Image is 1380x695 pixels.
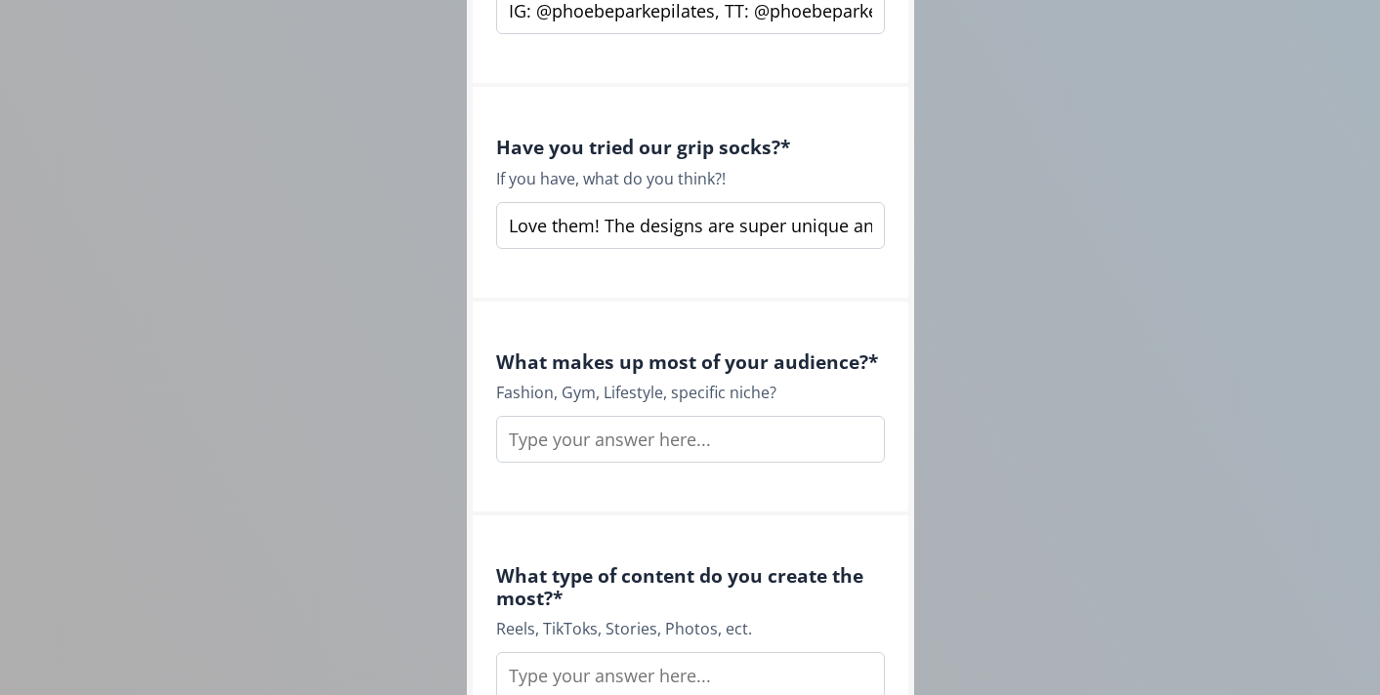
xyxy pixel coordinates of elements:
[496,416,885,463] input: Type your answer here...
[496,136,885,158] h4: Have you tried our grip socks? *
[496,617,885,640] div: Reels, TikToks, Stories, Photos, ect.
[496,202,885,249] input: Type your answer here...
[496,350,885,373] h4: What makes up most of your audience? *
[496,167,885,190] div: If you have, what do you think?!
[496,381,885,404] div: Fashion, Gym, Lifestyle, specific niche?
[496,564,885,609] h4: What type of content do you create the most? *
